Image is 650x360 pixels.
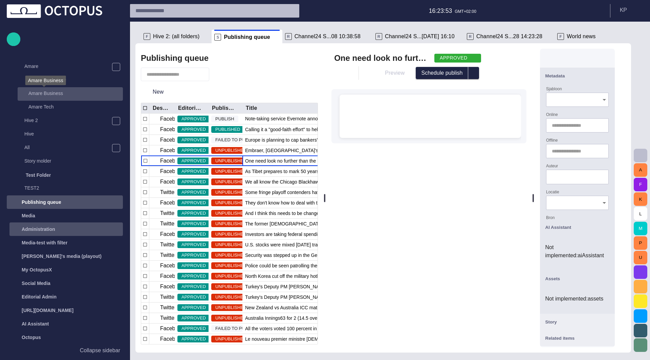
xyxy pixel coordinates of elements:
label: Offline [546,138,558,143]
p: Media [22,212,35,219]
span: UNPUBLISHED [211,199,251,206]
span: Turkey's Deputy PM Bulent Arinc has apologised to protesters injured [245,294,345,301]
span: Note-taking service Evernote announced a breach on their network today, and has instituted a serv... [245,115,345,122]
span: Security was stepped up in the German capital on Sunday (February 22) [245,252,345,259]
p: Facebook [160,146,184,154]
label: Locatie [546,189,559,195]
p: Facebook [160,178,184,186]
span: APPROVED [177,273,210,280]
span: UNPUBLISHED [211,336,251,342]
button: K [634,192,647,206]
span: APPROVED [177,178,210,185]
p: Twitter [160,314,176,322]
p: Administration [22,226,55,233]
div: Media [7,209,123,222]
span: Calling it a "good-faith effort" to help the Egyptian people, U.S. Secretary of State John Kerry ... [245,126,345,133]
p: Facebook [160,283,184,291]
label: Auteur [546,163,558,169]
p: Hive [24,130,34,137]
span: New Zealand vs Australia ICC match today at 1030 [245,304,345,311]
span: One need look no further than the local Mexican stand to find a soggy taco or the corner delivery... [245,158,345,164]
span: Channel24 S...08 10:38:58 [295,33,361,40]
p: Facebook [160,157,184,165]
div: Story molder [11,155,123,168]
p: Amare [24,63,38,70]
span: APPROVED [177,262,210,269]
p: Facebook [160,325,184,333]
label: Sjabloon [546,86,562,92]
p: Hive 2 [24,117,38,124]
span: Embraer, Brazil's number one exporter of manufactured goods, [245,147,345,154]
span: Metadata [545,73,565,78]
span: APPROVED [177,199,210,206]
p: Twitter [160,188,176,196]
p: Test Folder [26,172,51,178]
span: APPROVED [177,336,210,342]
div: [PERSON_NAME]'s media (playout) [7,249,123,263]
div: Editorial status [178,105,203,112]
span: Hive 2: (all folders) [153,33,199,40]
span: UNPUBLISHED [211,252,251,259]
span: UNPUBLISHED [211,178,251,185]
span: As Tibet prepares to mark 50 years since the Dalai Lama fled [245,168,345,175]
div: FWorld news [555,30,608,43]
span: Assets [545,276,560,281]
p: AI Assistant [22,320,49,327]
span: Story [545,319,557,325]
p: S [214,34,221,41]
span: APPROVED [177,252,210,259]
h2: One need look no further than the local Mexican stand to find a soggy taco or the corner delivery... [334,53,429,64]
span: Channel24 S...28 14:23:28 [476,33,542,40]
button: select publish option [468,67,479,79]
span: UNPUBLISHED [211,294,251,301]
span: Turkey's Deputy PM Bulent Arinc has apologised to protesters injured in demonstrations opposing t... [245,283,345,290]
button: Open [600,198,609,208]
div: Octopus [7,331,123,344]
p: Story molder [24,158,51,164]
span: UNPUBLISHED [211,147,251,154]
span: APPROVED [177,241,210,248]
span: UNPUBLISHED [211,241,251,248]
span: Amare Business [28,77,63,84]
p: F [144,33,150,40]
span: APPROVED [177,158,210,164]
p: Facebook [160,199,184,207]
div: Publishing queue [7,195,123,209]
label: Bron [546,215,555,220]
button: Schedule publish [416,67,468,79]
span: They don't know how to deal with the Tibetan issue. And I think this shows completed failure of C... [245,199,345,206]
span: FAILED TO PUBLISH [211,137,262,143]
p: Facebook [160,115,184,123]
img: Octopus News Room [7,4,102,18]
p: Twitter [160,251,176,259]
span: UNPUBLISHED [211,273,251,280]
span: We all know the Chicago Blackhawks have been soaring this season in the NHL, but what about the p... [245,178,345,185]
span: APPROVED [177,294,210,301]
p: All [24,144,30,151]
span: All the voters voted 100 percent in favour of our great lead [245,325,345,332]
p: Collapse sidebar [80,346,120,355]
button: F [634,178,647,191]
span: UNPUBLISHED [211,315,251,321]
p: R [285,33,292,40]
div: RChannel24 S...28 14:23:28 [464,30,555,43]
div: All [11,141,123,155]
span: UNPUBLISHED [211,168,251,175]
button: APPROVED [434,54,481,63]
p: Facebook [160,335,184,343]
div: Title [246,105,257,112]
div: Button group with publish options [416,67,479,79]
p: Amare Tech [28,103,53,110]
button: Assets [540,270,615,287]
div: Media-test with filter [7,236,123,249]
span: World news [567,33,595,40]
div: AmareAmare AgricultureAmare Tech [11,60,123,114]
p: My OctopusX [22,266,52,273]
span: UNPUBLISHED [211,231,251,238]
div: [URL][DOMAIN_NAME] [7,304,123,317]
div: RChannel24 S...08 10:38:58 [282,30,373,43]
div: Destination [153,105,169,112]
button: L [634,207,647,220]
p: Not implemented: aiAssistant [545,243,609,260]
span: Investors are taking federal spending cuts in the United States in stride. [245,231,345,238]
